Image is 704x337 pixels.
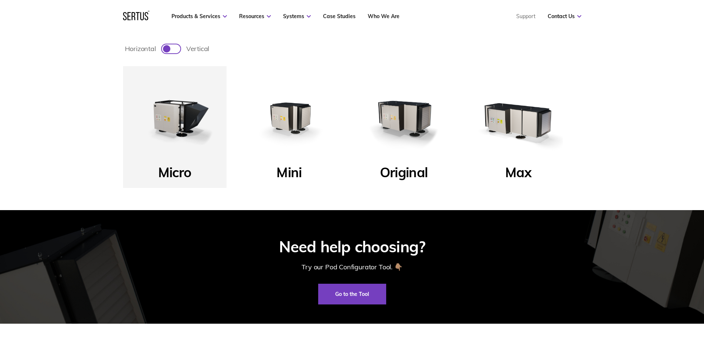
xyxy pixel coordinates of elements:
[318,284,386,304] a: Go to the Tool
[474,74,563,162] img: Max
[571,251,704,337] iframe: Chat Widget
[239,13,271,20] a: Resources
[283,13,311,20] a: Systems
[516,13,535,20] a: Support
[245,74,334,162] img: Mini
[380,164,428,185] p: Original
[368,13,399,20] a: Who We Are
[279,238,425,256] div: Need help choosing?
[130,74,219,162] img: Micro
[548,13,581,20] a: Contact Us
[186,44,210,53] span: vertical
[323,13,356,20] a: Case Studies
[505,164,531,185] p: Max
[125,44,156,53] span: horizontal
[171,13,227,20] a: Products & Services
[158,164,191,185] p: Micro
[276,164,302,185] p: Mini
[360,74,448,162] img: Original
[302,262,402,272] div: Try our Pod Configurator Tool. 👇🏽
